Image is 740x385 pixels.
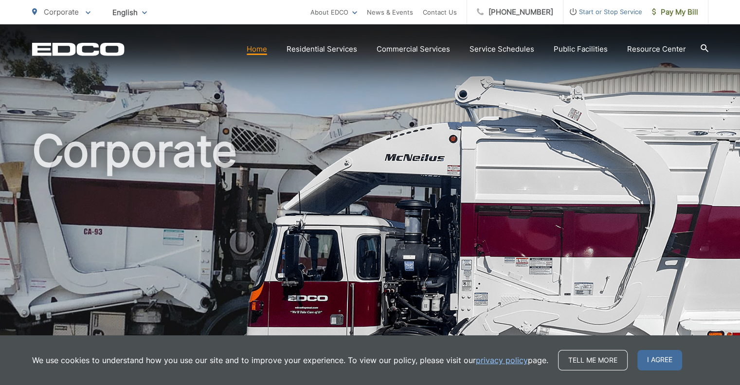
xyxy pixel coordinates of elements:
[377,43,450,55] a: Commercial Services
[32,354,548,366] p: We use cookies to understand how you use our site and to improve your experience. To view our pol...
[423,6,457,18] a: Contact Us
[469,43,534,55] a: Service Schedules
[44,7,79,17] span: Corporate
[637,350,682,370] span: I agree
[476,354,528,366] a: privacy policy
[652,6,698,18] span: Pay My Bill
[627,43,686,55] a: Resource Center
[310,6,357,18] a: About EDCO
[558,350,628,370] a: Tell me more
[367,6,413,18] a: News & Events
[554,43,608,55] a: Public Facilities
[287,43,357,55] a: Residential Services
[32,42,125,56] a: EDCD logo. Return to the homepage.
[247,43,267,55] a: Home
[105,4,154,21] span: English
